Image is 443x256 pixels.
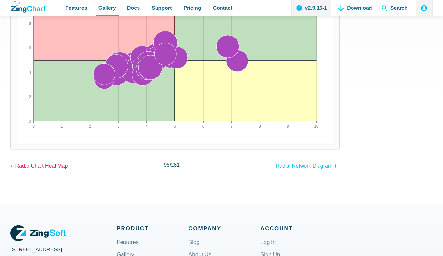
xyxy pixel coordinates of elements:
span: Account [260,224,332,233]
span: / [164,160,180,169]
a: Log In [260,240,276,255]
span: Company [189,224,260,233]
span: Support [152,4,172,12]
span: Pricing [183,4,201,12]
span: Product [117,224,189,233]
span: 281 [171,162,180,168]
a: Radar Chart Heat Map [10,160,68,170]
span: Docs [127,4,140,12]
span: 95 [164,162,170,168]
span: Features [65,4,87,12]
a: ZingChart Logo. Click to return to the homepage [11,1,48,13]
a: ZingSoft Logo. Click to visit the ZingSoft site (external). [10,224,66,243]
span: Contact [213,4,233,12]
span: Radial Network Diagram [276,163,332,169]
a: Radial Network Diagram [276,160,340,170]
a: Blog [189,240,200,255]
span: Radar Chart Heat Map [15,163,68,169]
span: Gallery [98,4,116,12]
a: Features [117,240,139,255]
